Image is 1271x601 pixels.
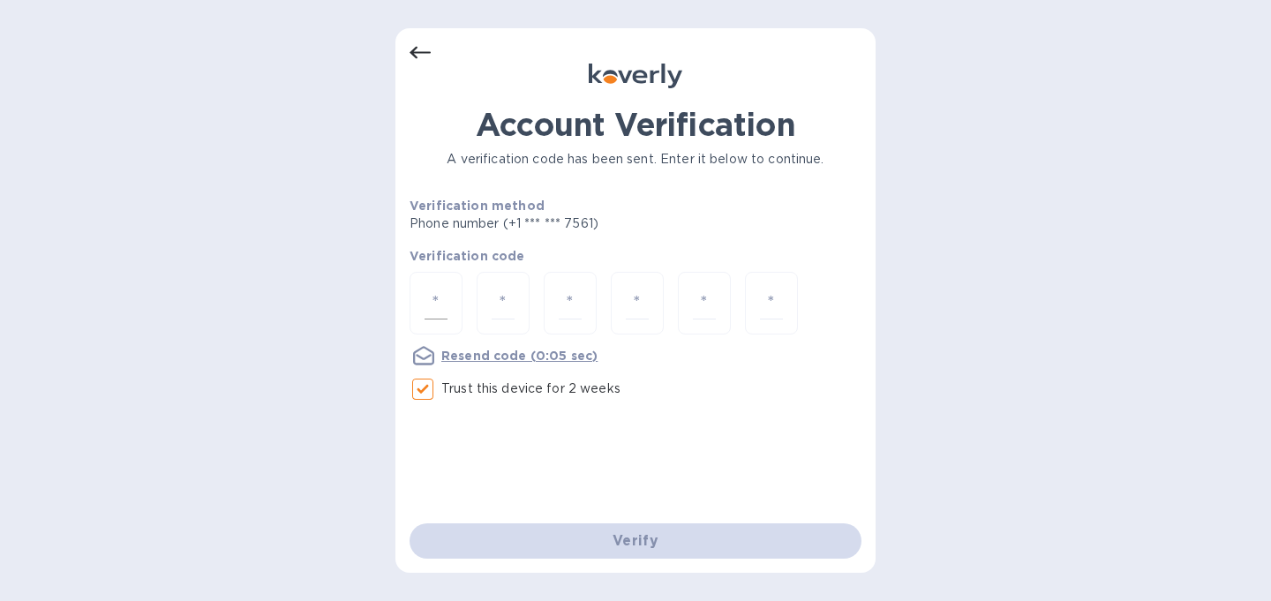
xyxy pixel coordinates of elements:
h1: Account Verification [410,106,861,143]
b: Verification method [410,199,545,213]
p: Trust this device for 2 weeks [441,379,620,398]
p: A verification code has been sent. Enter it below to continue. [410,150,861,169]
p: Verification code [410,247,861,265]
p: Phone number (+1 *** *** 7561) [410,214,733,233]
u: Resend code (0:05 sec) [441,349,598,363]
